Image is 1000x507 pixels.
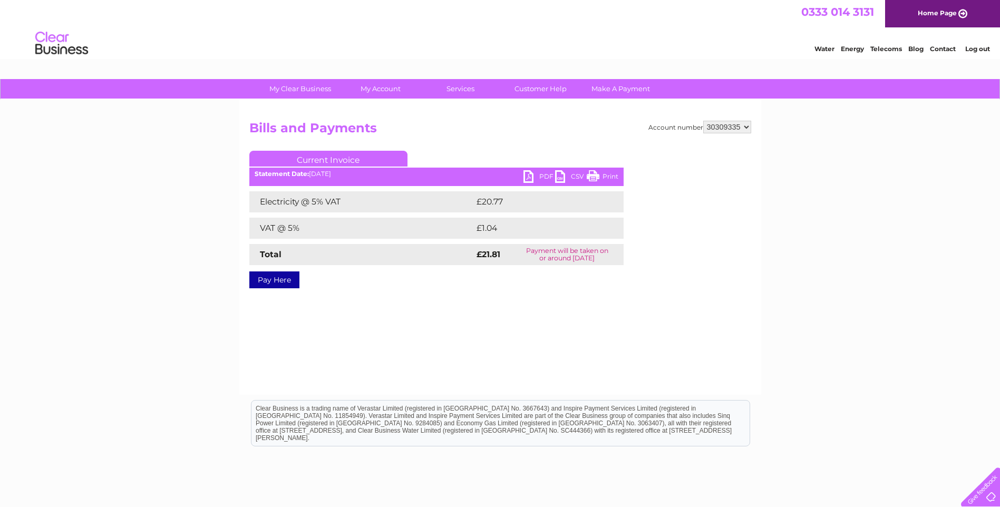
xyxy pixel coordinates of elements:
div: Account number [648,121,751,133]
a: My Account [337,79,424,99]
div: [DATE] [249,170,624,178]
td: VAT @ 5% [249,218,474,239]
td: Payment will be taken on or around [DATE] [511,244,623,265]
strong: Total [260,249,281,259]
div: Clear Business is a trading name of Verastar Limited (registered in [GEOGRAPHIC_DATA] No. 3667643... [251,6,750,51]
a: Blog [908,45,924,53]
strong: £21.81 [477,249,500,259]
a: Telecoms [870,45,902,53]
a: Customer Help [497,79,584,99]
a: Log out [965,45,990,53]
h2: Bills and Payments [249,121,751,141]
a: Current Invoice [249,151,407,167]
a: CSV [555,170,587,186]
a: Make A Payment [577,79,664,99]
a: My Clear Business [257,79,344,99]
img: logo.png [35,27,89,60]
a: 0333 014 3131 [801,5,874,18]
a: PDF [523,170,555,186]
td: Electricity @ 5% VAT [249,191,474,212]
a: Energy [841,45,864,53]
a: Print [587,170,618,186]
a: Pay Here [249,271,299,288]
td: £1.04 [474,218,598,239]
a: Contact [930,45,956,53]
a: Services [417,79,504,99]
b: Statement Date: [255,170,309,178]
a: Water [814,45,834,53]
td: £20.77 [474,191,602,212]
